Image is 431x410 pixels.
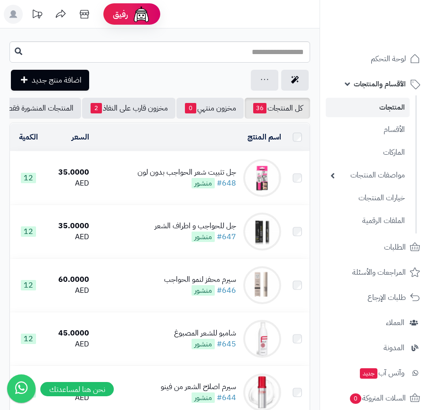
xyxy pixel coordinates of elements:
span: منشور [192,392,215,403]
span: اضافة منتج جديد [32,75,82,86]
span: 12 [21,173,36,183]
span: منشور [192,339,215,349]
a: المراجعات والأسئلة [326,261,425,284]
a: الأقسام [326,120,410,140]
div: AED [51,232,89,242]
div: AED [51,339,89,350]
a: #646 [217,285,236,296]
img: سيرم محفز لنمو الحواجب [243,266,281,304]
a: السعر [72,131,89,143]
a: اسم المنتج [248,131,281,143]
a: #647 [217,231,236,242]
span: وآتس آب [359,366,404,380]
span: الأقسام والمنتجات [354,77,406,91]
span: 12 [21,334,36,344]
span: العملاء [386,316,404,329]
span: لوحة التحكم [371,52,406,65]
div: سيرم اصلاح الشعر من فينو [161,382,236,392]
span: رفيق [113,9,128,20]
span: جديد [360,368,377,379]
span: 12 [21,226,36,237]
div: جل تثبيت شعر الحواجب بدون لون [138,167,236,178]
div: 60.0000 [51,274,89,285]
a: اضافة منتج جديد [11,70,89,91]
span: السلات المتروكة [349,391,406,405]
div: AED [51,285,89,296]
a: الملفات الرقمية [326,211,410,231]
a: الطلبات [326,236,425,259]
span: 12 [21,280,36,290]
div: AED [51,392,89,403]
img: شامبو للشعر المصبوغ [243,320,281,358]
div: 45.0000 [51,328,89,339]
span: 36 [253,103,266,113]
a: الكمية [19,131,38,143]
a: #644 [217,392,236,403]
a: مخزون قارب على النفاذ2 [82,98,175,119]
div: 35.0000 [51,167,89,178]
span: 2 [91,103,102,113]
div: سيرم محفز لنمو الحواجب [164,274,236,285]
span: 0 [350,393,361,404]
div: 35.0000 [51,221,89,232]
img: ai-face.png [132,5,151,24]
img: جل للحواجب و اطراف الشعر [243,213,281,251]
a: #648 [217,177,236,189]
a: العملاء [326,311,425,334]
a: طلبات الإرجاع [326,286,425,309]
a: لوحة التحكم [326,47,425,70]
a: تحديثات المنصة [25,5,49,26]
span: 0 [185,103,196,113]
a: مواصفات المنتجات [326,165,410,186]
span: الطلبات [384,241,406,254]
a: كل المنتجات36 [245,98,310,119]
span: طلبات الإرجاع [367,291,406,304]
a: وآتس آبجديد [326,362,425,384]
span: منشور [192,178,215,188]
a: المنتجات [326,98,410,117]
a: المدونة [326,336,425,359]
img: جل تثبيت شعر الحواجب بدون لون [243,159,281,197]
div: جل للحواجب و اطراف الشعر [155,221,236,232]
span: المدونة [384,341,404,354]
a: #645 [217,338,236,350]
a: السلات المتروكة0 [326,387,425,410]
span: المراجعات والأسئلة [352,266,406,279]
div: AED [51,178,89,189]
a: مخزون منتهي0 [176,98,244,119]
div: شامبو للشعر المصبوغ [174,328,236,339]
a: الماركات [326,142,410,163]
span: منشور [192,285,215,296]
span: منشور [192,232,215,242]
a: خيارات المنتجات [326,188,410,208]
